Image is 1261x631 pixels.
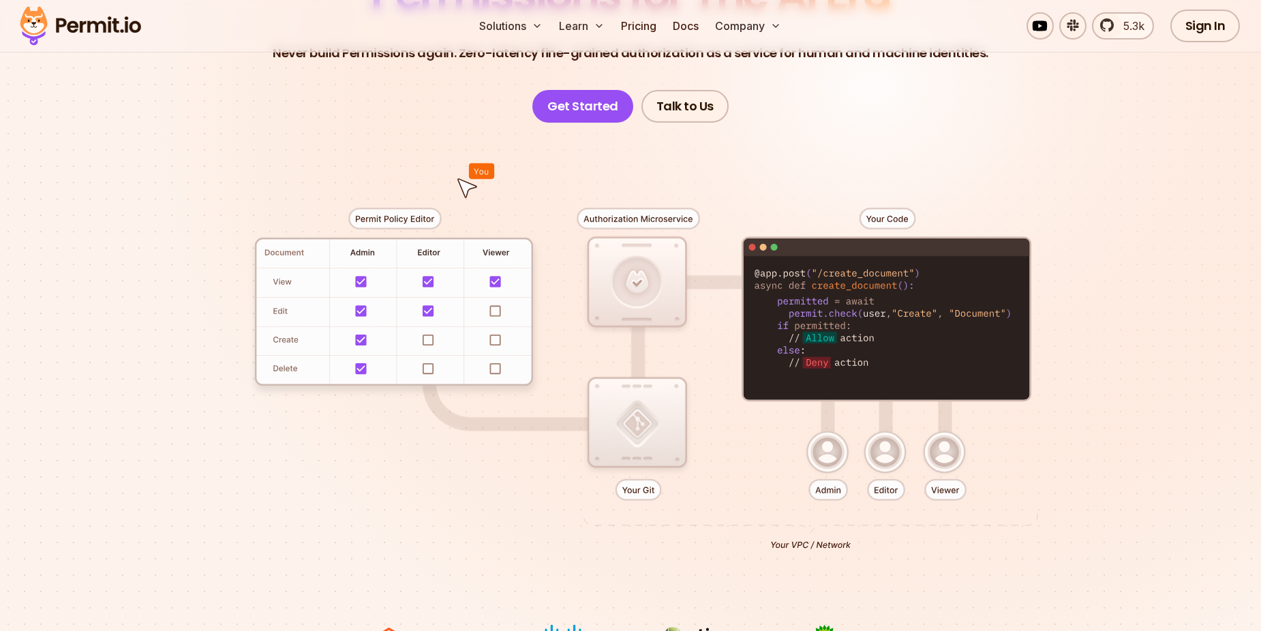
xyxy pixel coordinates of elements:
[616,12,662,40] a: Pricing
[553,12,610,40] button: Learn
[474,12,548,40] button: Solutions
[273,44,988,63] p: Never build Permissions again. Zero-latency fine-grained authorization as a service for human and...
[1115,18,1144,34] span: 5.3k
[641,90,729,123] a: Talk to Us
[1092,12,1154,40] a: 5.3k
[1170,10,1241,42] a: Sign In
[532,90,633,123] a: Get Started
[667,12,704,40] a: Docs
[710,12,787,40] button: Company
[14,3,147,49] img: Permit logo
